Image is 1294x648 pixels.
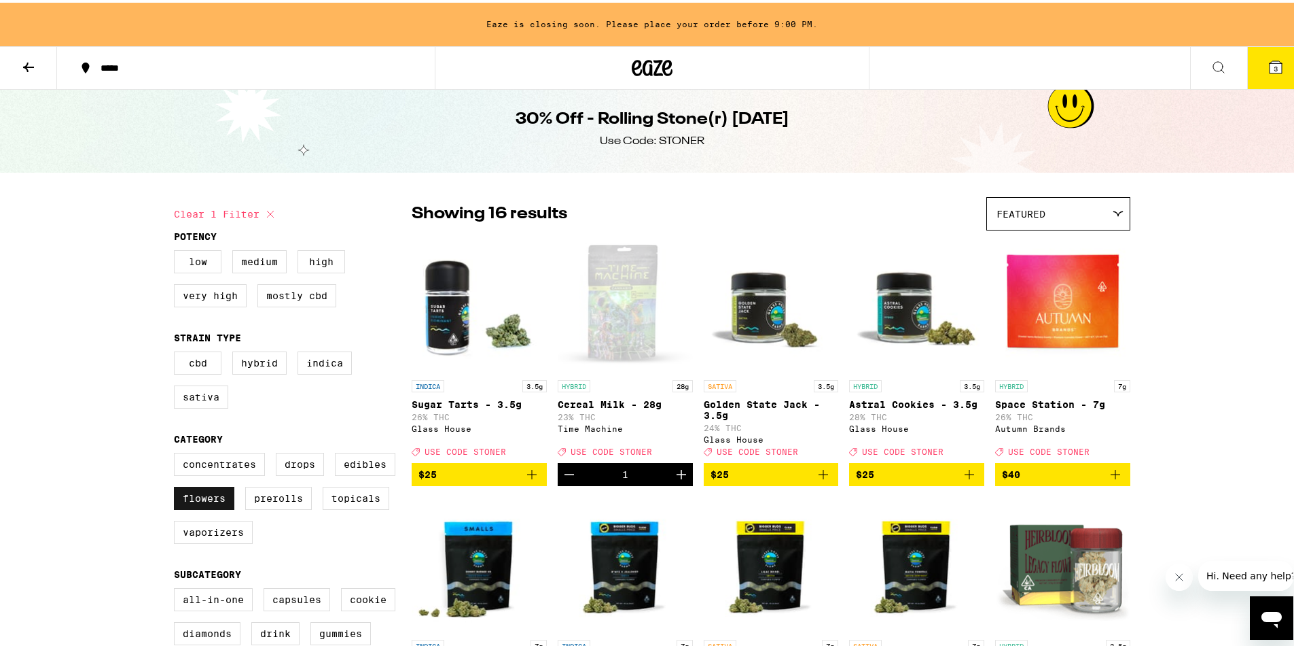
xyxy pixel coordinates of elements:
[1008,445,1090,454] span: USE CODE STONER
[558,422,693,430] div: Time Machine
[412,200,567,223] p: Showing 16 results
[711,466,729,477] span: $25
[849,410,984,419] p: 28% THC
[862,445,943,454] span: USE CODE STONER
[704,396,839,418] p: Golden State Jack - 3.5g
[1114,377,1130,390] p: 7g
[232,248,287,271] label: Medium
[571,445,652,454] span: USE CODE STONER
[412,422,547,430] div: Glass House
[425,445,506,454] span: USE CODE STONER
[516,105,789,129] h1: 30% Off - Rolling Stone(r) [DATE]
[849,235,984,460] a: Open page for Astral Cookies - 3.5g from Glass House
[174,228,217,239] legend: Potency
[174,566,241,577] legend: Subcategory
[1198,558,1293,588] iframe: Message from company
[251,619,300,643] label: Drink
[8,10,98,20] span: Hi. Need any help?
[995,396,1130,407] p: Space Station - 7g
[672,377,693,390] p: 28g
[600,131,704,146] div: Use Code: STONER
[174,450,265,473] label: Concentrates
[245,484,312,507] label: Prerolls
[174,349,221,372] label: CBD
[257,282,336,305] label: Mostly CBD
[996,206,1045,217] span: Featured
[412,235,547,460] a: Open page for Sugar Tarts - 3.5g from Glass House
[670,460,693,483] button: Increment
[412,494,547,630] img: Glass House - Donny Burger #5 Smalls - 7g
[704,432,839,441] div: Glass House
[174,248,221,271] label: Low
[995,377,1028,390] p: HYBRID
[174,330,241,341] legend: Strain Type
[412,235,547,371] img: Glass House - Sugar Tarts - 3.5g
[264,585,330,609] label: Capsules
[960,377,984,390] p: 3.5g
[335,450,395,473] label: Edibles
[995,494,1130,630] img: Heirbloom - SFV OG - 3.5g
[412,460,547,483] button: Add to bag
[418,466,437,477] span: $25
[849,422,984,430] div: Glass House
[856,466,874,477] span: $25
[174,194,278,228] button: Clear 1 filter
[174,619,240,643] label: Diamonds
[341,585,395,609] label: Cookie
[558,396,693,407] p: Cereal Milk - 28g
[704,235,839,371] img: Glass House - Golden State Jack - 3.5g
[558,410,693,419] p: 23% THC
[412,410,547,419] p: 26% THC
[1274,62,1278,70] span: 3
[1250,594,1293,637] iframe: Button to launch messaging window
[298,349,352,372] label: Indica
[995,460,1130,483] button: Add to bag
[174,431,223,442] legend: Category
[232,349,287,372] label: Hybrid
[412,396,547,407] p: Sugar Tarts - 3.5g
[558,460,581,483] button: Decrement
[622,466,628,477] div: 1
[814,377,838,390] p: 3.5g
[522,377,547,390] p: 3.5g
[1002,466,1020,477] span: $40
[849,235,984,371] img: Glass House - Astral Cookies - 3.5g
[704,460,839,483] button: Add to bag
[995,422,1130,430] div: Autumn Brands
[276,450,324,473] label: Drops
[849,377,882,390] p: HYBRID
[849,494,984,630] img: Glass House - Mafia Funeral - 7g
[558,377,590,390] p: HYBRID
[995,410,1130,419] p: 26% THC
[412,377,444,390] p: INDICA
[174,585,253,609] label: All-In-One
[1166,561,1193,588] iframe: Close message
[995,235,1130,371] img: Autumn Brands - Space Station - 7g
[704,494,839,630] img: Glass House - Lilac Diesel Smalls - 7g
[849,396,984,407] p: Astral Cookies - 3.5g
[704,235,839,460] a: Open page for Golden State Jack - 3.5g from Glass House
[174,383,228,406] label: Sativa
[995,235,1130,460] a: Open page for Space Station - 7g from Autumn Brands
[558,235,693,460] a: Open page for Cereal Milk - 28g from Time Machine
[174,484,234,507] label: Flowers
[704,421,839,430] p: 24% THC
[174,282,247,305] label: Very High
[174,518,253,541] label: Vaporizers
[558,494,693,630] img: Glass House - R*ntz x Jealousy Smalls - 7g
[310,619,371,643] label: Gummies
[849,460,984,483] button: Add to bag
[704,377,736,390] p: SATIVA
[717,445,798,454] span: USE CODE STONER
[298,248,345,271] label: High
[323,484,389,507] label: Topicals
